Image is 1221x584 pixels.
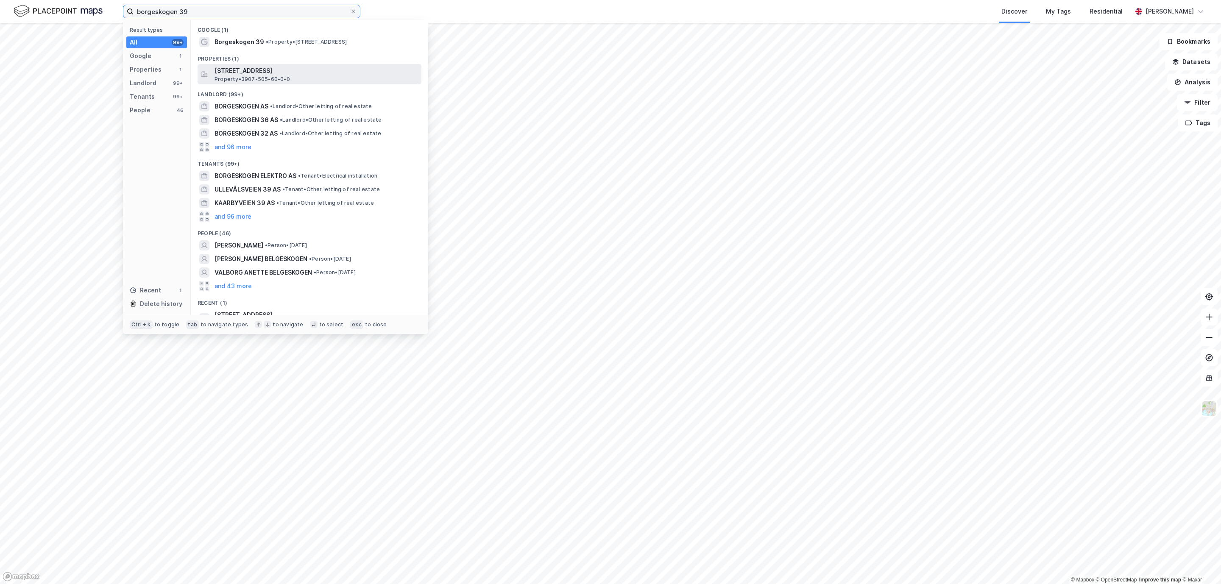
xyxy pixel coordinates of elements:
[215,66,418,76] span: [STREET_ADDRESS]
[177,107,184,114] div: 46
[265,242,268,248] span: •
[215,281,252,291] button: and 43 more
[130,92,155,102] div: Tenants
[3,572,40,581] a: Mapbox homepage
[1001,6,1027,17] div: Discover
[1139,577,1181,583] a: Improve this map
[1096,577,1137,583] a: OpenStreetMap
[154,321,180,328] div: to toggle
[266,39,347,45] span: Property • [STREET_ADDRESS]
[1046,6,1071,17] div: My Tags
[309,256,351,262] span: Person • [DATE]
[191,84,428,100] div: Landlord (99+)
[309,256,312,262] span: •
[276,200,279,206] span: •
[319,321,344,328] div: to select
[177,53,184,59] div: 1
[172,80,184,86] div: 99+
[130,37,137,47] div: All
[280,117,382,123] span: Landlord • Other letting of real estate
[140,299,182,309] div: Delete history
[215,254,307,264] span: [PERSON_NAME] BELGESKOGEN
[215,128,278,139] span: BORGESKOGEN 32 AS
[215,76,290,83] span: Property • 3907-505-60-0-0
[270,103,372,110] span: Landlord • Other letting of real estate
[282,186,380,193] span: Tenant • Other letting of real estate
[172,39,184,46] div: 99+
[186,320,199,329] div: tab
[134,5,350,18] input: Search by address, cadastre, landlords, tenants or people
[1090,6,1123,17] div: Residential
[350,320,363,329] div: esc
[130,78,156,88] div: Landlord
[191,223,428,239] div: People (46)
[314,269,356,276] span: Person • [DATE]
[215,101,268,111] span: BORGESKOGEN AS
[130,64,162,75] div: Properties
[215,171,296,181] span: BORGESKOGEN ELEKTRO AS
[265,242,307,249] span: Person • [DATE]
[201,321,248,328] div: to navigate types
[130,27,187,33] div: Result types
[273,321,303,328] div: to navigate
[191,49,428,64] div: Properties (1)
[130,105,151,115] div: People
[298,172,301,179] span: •
[270,103,273,109] span: •
[191,20,428,35] div: Google (1)
[1201,400,1217,417] img: Z
[266,39,268,45] span: •
[1179,543,1221,584] iframe: Chat Widget
[280,117,282,123] span: •
[1165,53,1218,70] button: Datasets
[130,285,161,295] div: Recent
[1178,114,1218,131] button: Tags
[279,130,282,136] span: •
[1177,94,1218,111] button: Filter
[215,310,418,320] span: [STREET_ADDRESS]
[1146,6,1194,17] div: [PERSON_NAME]
[172,93,184,100] div: 99+
[282,186,285,192] span: •
[215,142,251,152] button: and 96 more
[215,240,263,250] span: [PERSON_NAME]
[215,115,278,125] span: BORGESKOGEN 36 AS
[314,269,316,275] span: •
[1167,74,1218,91] button: Analysis
[365,321,387,328] div: to close
[215,267,312,278] span: VALBORG ANETTE BELGESKOGEN
[215,198,275,208] span: KAARBYVEIEN 39 AS
[191,154,428,169] div: Tenants (99+)
[276,200,374,206] span: Tenant • Other letting of real estate
[130,320,153,329] div: Ctrl + k
[130,51,151,61] div: Google
[215,184,281,195] span: ULLEVÅLSVEIEN 39 AS
[191,293,428,308] div: Recent (1)
[215,211,251,222] button: and 96 more
[279,130,382,137] span: Landlord • Other letting of real estate
[1071,577,1094,583] a: Mapbox
[177,287,184,294] div: 1
[1160,33,1218,50] button: Bookmarks
[215,37,264,47] span: Borgeskogen 39
[177,66,184,73] div: 1
[298,172,377,179] span: Tenant • Electrical installation
[14,4,103,19] img: logo.f888ab2527a4732fd821a326f86c7f29.svg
